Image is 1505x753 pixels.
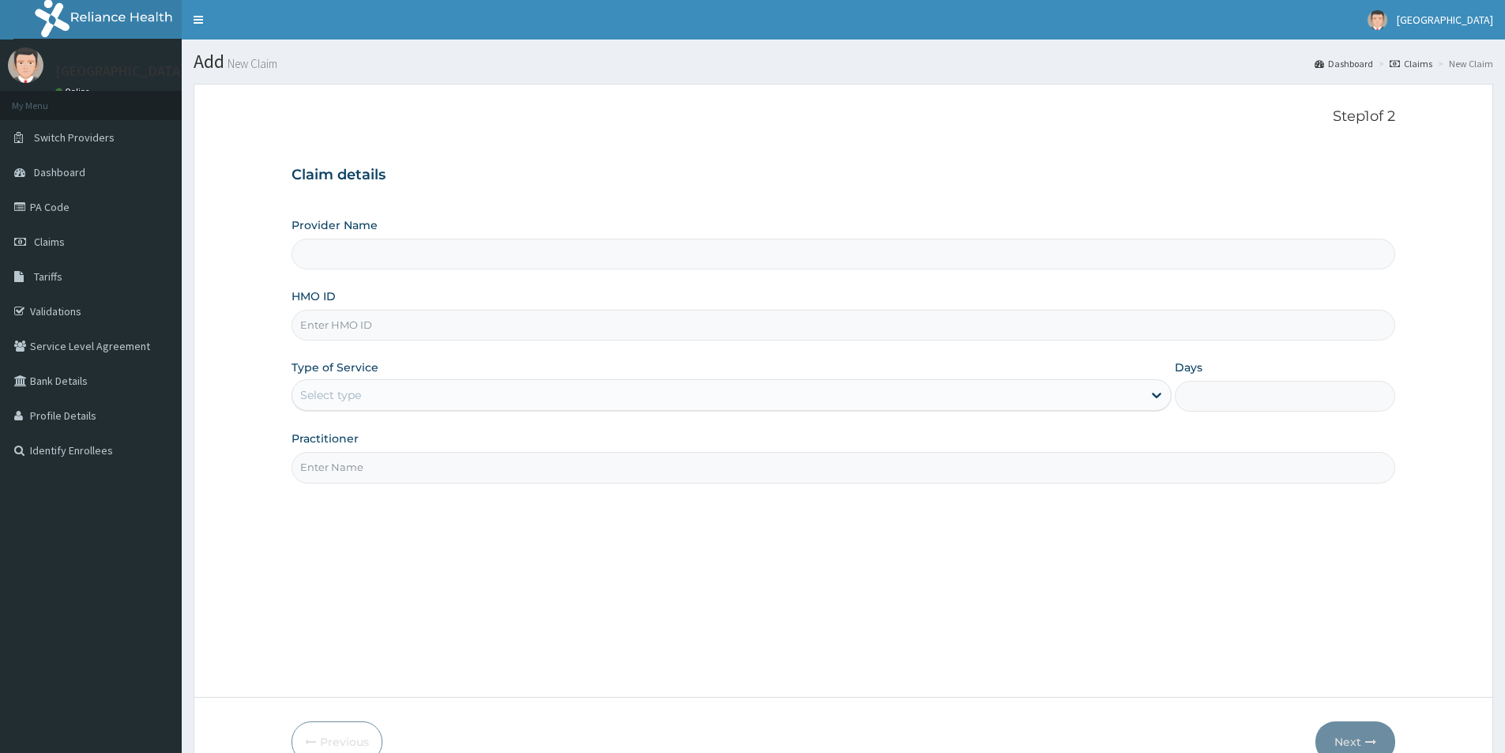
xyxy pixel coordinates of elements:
p: Step 1 of 2 [292,108,1395,126]
label: HMO ID [292,288,336,304]
h3: Claim details [292,167,1395,184]
span: [GEOGRAPHIC_DATA] [1397,13,1493,27]
label: Type of Service [292,360,378,375]
small: New Claim [224,58,277,70]
label: Days [1175,360,1202,375]
p: [GEOGRAPHIC_DATA] [55,64,186,78]
span: Tariffs [34,269,62,284]
span: Claims [34,235,65,249]
img: User Image [8,47,43,83]
span: Switch Providers [34,130,115,145]
h1: Add [194,51,1493,72]
li: New Claim [1434,57,1493,70]
span: Dashboard [34,165,85,179]
label: Practitioner [292,431,359,446]
div: Select type [300,387,361,403]
a: Dashboard [1315,57,1373,70]
input: Enter Name [292,452,1395,483]
a: Claims [1390,57,1432,70]
input: Enter HMO ID [292,310,1395,341]
a: Online [55,86,93,97]
label: Provider Name [292,217,378,233]
img: User Image [1368,10,1387,30]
